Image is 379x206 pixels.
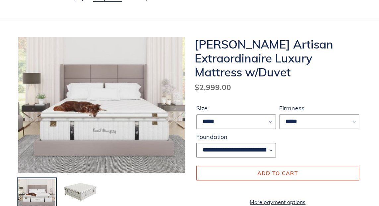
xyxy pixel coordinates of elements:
[257,170,298,176] span: Add to cart
[196,104,276,113] label: Size
[195,37,361,79] h1: [PERSON_NAME] Artisan Extraordinaire Luxury Mattress w/Duvet
[195,82,231,92] span: $2,999.00
[61,178,99,204] img: Load image into Gallery viewer, artesian-extraordinaire-mattress
[196,132,276,141] label: Foundation
[196,198,359,206] a: More payment options
[279,104,359,113] label: Firmness
[196,166,359,180] button: Add to cart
